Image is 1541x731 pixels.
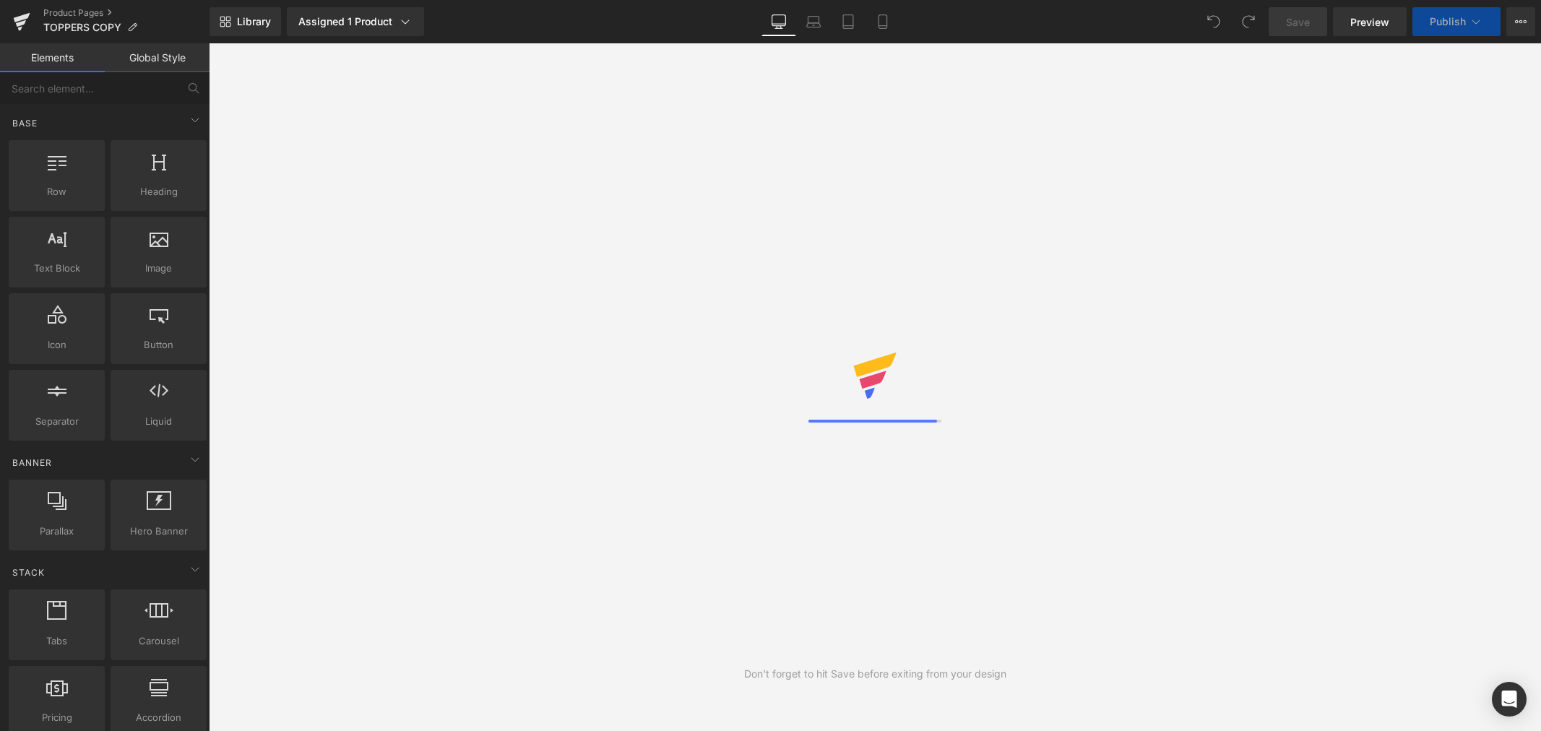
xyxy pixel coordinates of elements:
[298,14,413,29] div: Assigned 1 Product
[1492,682,1527,717] div: Open Intercom Messenger
[13,337,100,352] span: Icon
[761,7,796,36] a: Desktop
[115,261,202,276] span: Image
[11,116,39,130] span: Base
[105,43,210,72] a: Global Style
[115,633,202,649] span: Carousel
[115,337,202,352] span: Button
[1333,7,1407,36] a: Preview
[866,7,900,36] a: Mobile
[1350,14,1389,30] span: Preview
[1286,14,1310,30] span: Save
[13,524,100,539] span: Parallax
[210,7,281,36] a: New Library
[11,566,46,579] span: Stack
[831,7,866,36] a: Tablet
[115,524,202,539] span: Hero Banner
[43,22,121,33] span: TOPPERS COPY
[1430,16,1466,27] span: Publish
[115,710,202,725] span: Accordion
[13,261,100,276] span: Text Block
[13,184,100,199] span: Row
[744,666,1006,682] div: Don't forget to hit Save before exiting from your design
[796,7,831,36] a: Laptop
[1506,7,1535,36] button: More
[43,7,210,19] a: Product Pages
[237,15,271,28] span: Library
[13,633,100,649] span: Tabs
[13,414,100,429] span: Separator
[13,710,100,725] span: Pricing
[115,184,202,199] span: Heading
[1234,7,1263,36] button: Redo
[11,456,53,470] span: Banner
[115,414,202,429] span: Liquid
[1199,7,1228,36] button: Undo
[1412,7,1501,36] button: Publish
